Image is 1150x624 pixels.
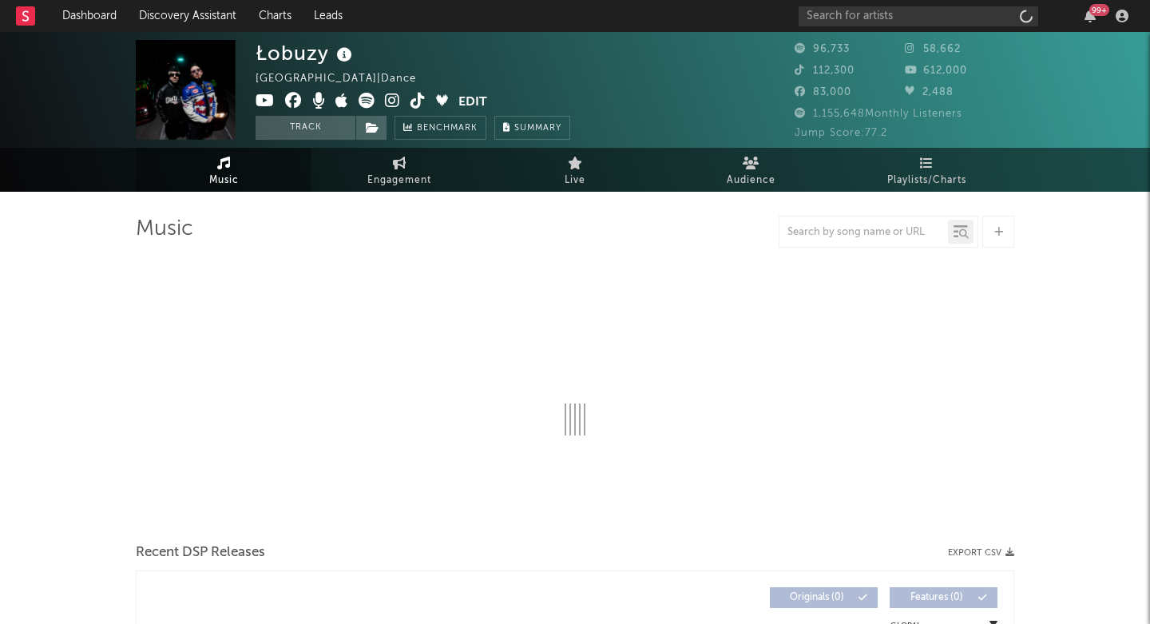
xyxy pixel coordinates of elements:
[209,171,239,190] span: Music
[799,6,1038,26] input: Search for artists
[136,543,265,562] span: Recent DSP Releases
[256,40,356,66] div: Łobuzy
[900,593,974,602] span: Features ( 0 )
[256,70,434,89] div: [GEOGRAPHIC_DATA] | Dance
[494,116,570,140] button: Summary
[395,116,486,140] a: Benchmark
[417,119,478,138] span: Benchmark
[779,226,948,239] input: Search by song name or URL
[948,548,1014,558] button: Export CSV
[780,593,854,602] span: Originals ( 0 )
[887,171,966,190] span: Playlists/Charts
[795,66,855,76] span: 112,300
[905,87,954,97] span: 2,488
[136,148,311,192] a: Music
[795,109,962,119] span: 1,155,648 Monthly Listeners
[458,93,487,113] button: Edit
[663,148,839,192] a: Audience
[487,148,663,192] a: Live
[795,44,850,54] span: 96,733
[727,171,775,190] span: Audience
[514,124,561,133] span: Summary
[839,148,1014,192] a: Playlists/Charts
[795,128,887,138] span: Jump Score: 77.2
[1085,10,1096,22] button: 99+
[367,171,431,190] span: Engagement
[770,587,878,608] button: Originals(0)
[905,44,961,54] span: 58,662
[1089,4,1109,16] div: 99 +
[565,171,585,190] span: Live
[311,148,487,192] a: Engagement
[256,116,355,140] button: Track
[890,587,997,608] button: Features(0)
[795,87,851,97] span: 83,000
[905,66,967,76] span: 612,000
